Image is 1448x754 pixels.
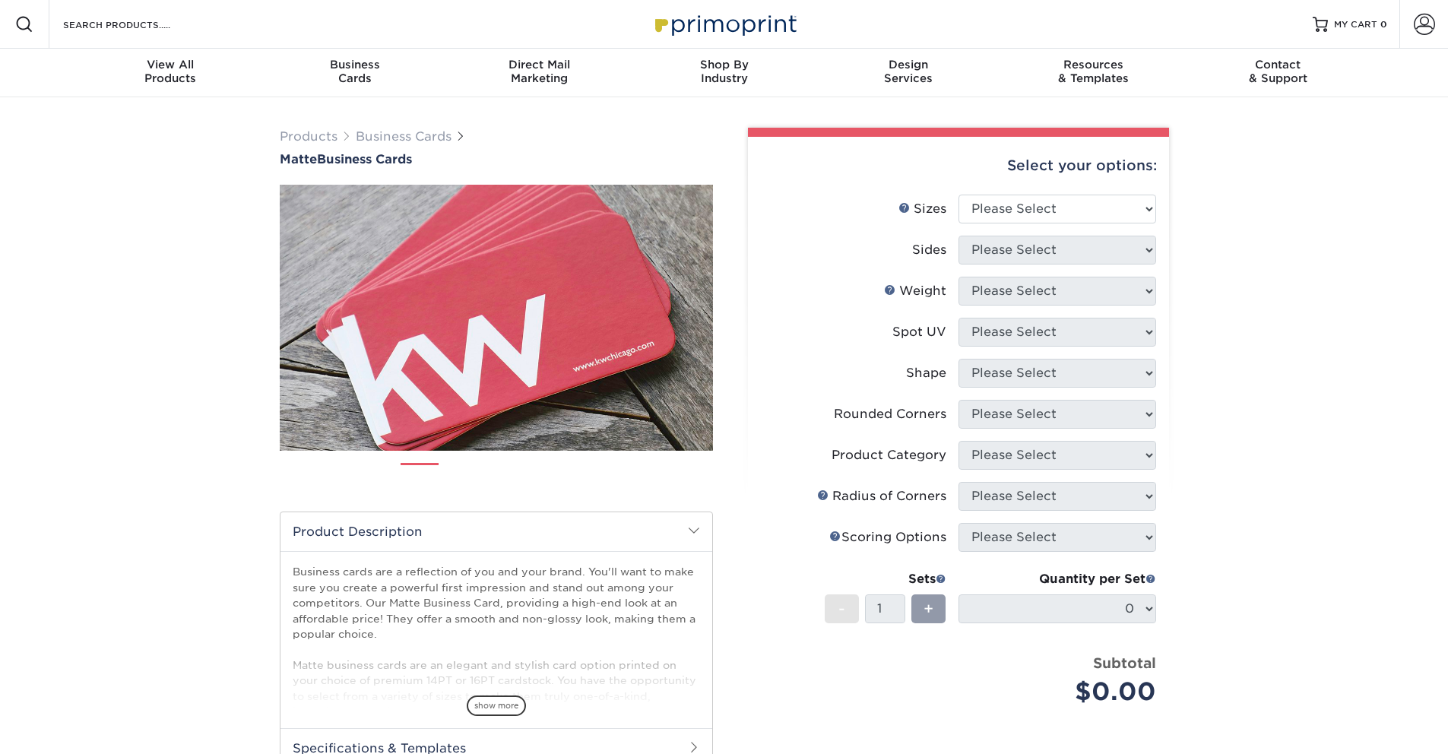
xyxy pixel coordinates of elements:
a: View AllProducts [78,49,263,97]
img: Matte 01 [280,101,713,534]
div: Spot UV [892,323,946,341]
div: Services [816,58,1001,85]
span: Business [262,58,447,71]
a: DesignServices [816,49,1001,97]
span: View All [78,58,263,71]
a: Shop ByIndustry [632,49,816,97]
span: show more [467,695,526,716]
h1: Business Cards [280,152,713,166]
img: Business Cards 03 [502,457,540,495]
img: Business Cards 02 [452,457,490,495]
a: Resources& Templates [1001,49,1186,97]
div: Sets [825,570,946,588]
div: Shape [906,364,946,382]
span: Design [816,58,1001,71]
span: Matte [280,152,317,166]
a: Contact& Support [1186,49,1370,97]
span: Shop By [632,58,816,71]
div: Cards [262,58,447,85]
img: Business Cards 01 [401,458,439,496]
div: Products [78,58,263,85]
h2: Product Description [280,512,712,551]
div: Quantity per Set [958,570,1156,588]
a: Direct MailMarketing [447,49,632,97]
div: Industry [632,58,816,85]
div: Radius of Corners [817,487,946,505]
div: Rounded Corners [834,405,946,423]
div: Sides [912,241,946,259]
div: Product Category [832,446,946,464]
a: BusinessCards [262,49,447,97]
a: Business Cards [356,129,452,144]
div: Scoring Options [829,528,946,546]
a: MatteBusiness Cards [280,152,713,166]
span: 0 [1380,19,1387,30]
div: & Support [1186,58,1370,85]
div: $0.00 [970,673,1156,710]
span: - [838,597,845,620]
span: Resources [1001,58,1186,71]
div: & Templates [1001,58,1186,85]
strong: Subtotal [1093,654,1156,671]
img: Business Cards 04 [553,457,591,495]
a: Products [280,129,337,144]
span: Contact [1186,58,1370,71]
div: Marketing [447,58,632,85]
img: Primoprint [648,8,800,40]
div: Weight [884,282,946,300]
span: + [924,597,933,620]
span: Direct Mail [447,58,632,71]
div: Select your options: [760,137,1157,195]
span: MY CART [1334,18,1377,31]
input: SEARCH PRODUCTS..... [62,15,210,33]
div: Sizes [898,200,946,218]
